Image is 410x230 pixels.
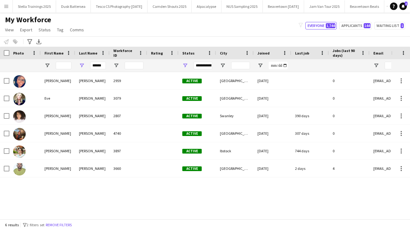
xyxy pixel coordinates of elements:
[291,160,329,177] div: 2 days
[220,51,227,55] span: City
[405,2,407,6] span: 1
[231,62,250,69] input: City Filter Input
[110,72,147,89] div: 2959
[291,142,329,159] div: 744 days
[13,145,26,158] img: Rachel Roberts
[216,90,254,107] div: [GEOGRAPHIC_DATA]
[329,160,370,177] div: 4
[373,63,379,68] button: Open Filter Menu
[13,0,56,13] button: Stella Trainings 2025
[41,142,75,159] div: [PERSON_NAME]
[263,0,304,13] button: Beavertown [DATE]
[41,72,75,89] div: [PERSON_NAME]
[291,107,329,124] div: 390 days
[56,62,71,69] input: First Name Filter Input
[333,48,358,58] span: Jobs (last 90 days)
[182,79,202,83] span: Active
[44,222,73,228] button: Remove filters
[401,23,404,28] span: 1
[70,27,84,33] span: Comms
[18,26,35,34] a: Export
[329,90,370,107] div: 0
[27,222,44,227] span: 2 filters set
[20,27,32,33] span: Export
[113,48,136,58] span: Workforce ID
[182,166,202,171] span: Active
[57,27,64,33] span: Tag
[13,128,26,140] img: Laura Roberts
[399,3,407,10] a: 1
[75,90,110,107] div: [PERSON_NAME]
[13,110,26,123] img: Latoya Roberts
[41,90,75,107] div: Eve
[54,26,66,34] a: Tag
[75,72,110,89] div: [PERSON_NAME]
[345,0,384,13] button: Beavertown Beats
[5,15,51,24] span: My Workforce
[79,63,85,68] button: Open Filter Menu
[329,142,370,159] div: 0
[182,131,202,136] span: Active
[26,38,34,45] app-action-btn: Advanced filters
[110,142,147,159] div: 3897
[182,96,202,101] span: Active
[216,160,254,177] div: [GEOGRAPHIC_DATA]
[257,51,270,55] span: Joined
[36,26,53,34] a: Status
[113,63,119,68] button: Open Filter Menu
[364,23,371,28] span: 144
[5,27,14,33] span: View
[329,125,370,142] div: 0
[254,90,291,107] div: [DATE]
[295,51,309,55] span: Last job
[216,107,254,124] div: Swanley
[329,72,370,89] div: 0
[110,107,147,124] div: 2807
[44,63,50,68] button: Open Filter Menu
[13,163,26,175] img: Thomas Roberts
[216,125,254,142] div: [GEOGRAPHIC_DATA]
[110,90,147,107] div: 3079
[39,27,51,33] span: Status
[91,0,148,13] button: Tesco CS Photography [DATE]
[182,114,202,118] span: Active
[13,51,24,55] span: Photo
[373,51,383,55] span: Email
[13,75,26,88] img: Ashlee Roberts
[75,125,110,142] div: [PERSON_NAME]
[41,125,75,142] div: [PERSON_NAME]
[44,51,64,55] span: First Name
[3,26,16,34] a: View
[41,107,75,124] div: [PERSON_NAME]
[269,62,288,69] input: Joined Filter Input
[305,22,337,29] button: Everyone1,744
[182,149,202,154] span: Active
[110,125,147,142] div: 4740
[151,51,163,55] span: Rating
[374,22,405,29] button: Waiting list1
[339,22,372,29] button: Applicants144
[182,63,188,68] button: Open Filter Menu
[125,62,143,69] input: Workforce ID Filter Input
[148,0,192,13] button: Camden Shouts 2025
[75,107,110,124] div: [PERSON_NAME]
[90,62,106,69] input: Last Name Filter Input
[56,0,91,13] button: Dusk Battersea
[192,0,221,13] button: Alpacalypse
[79,51,97,55] span: Last Name
[257,63,263,68] button: Open Filter Menu
[220,63,226,68] button: Open Filter Menu
[35,38,43,45] app-action-btn: Export XLSX
[329,107,370,124] div: 0
[41,160,75,177] div: [PERSON_NAME]
[13,93,26,105] img: Eve Robertson
[75,160,110,177] div: [PERSON_NAME]
[254,72,291,89] div: [DATE]
[326,23,335,28] span: 1,744
[254,107,291,124] div: [DATE]
[75,142,110,159] div: [PERSON_NAME]
[254,142,291,159] div: [DATE]
[254,160,291,177] div: [DATE]
[221,0,263,13] button: NUS Sampling 2025
[291,125,329,142] div: 307 days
